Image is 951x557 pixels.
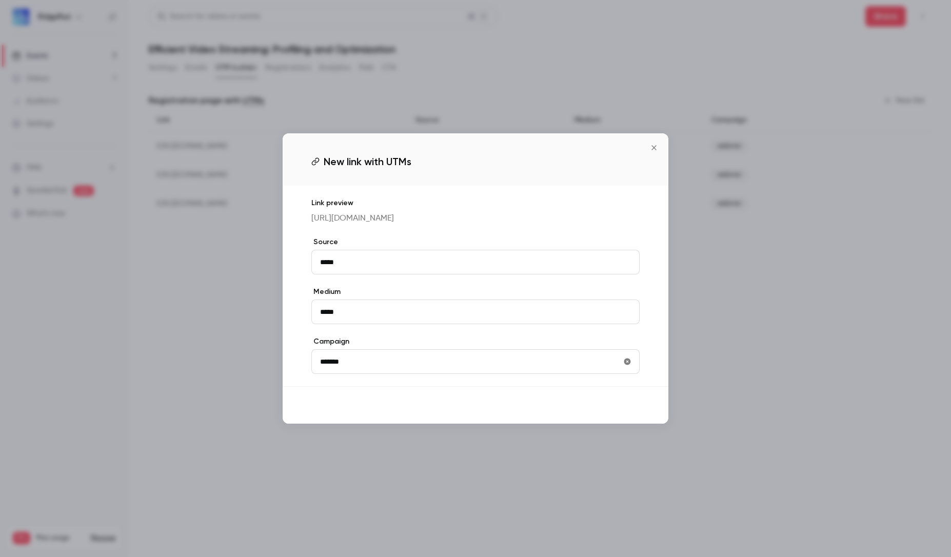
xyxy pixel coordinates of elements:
p: Link preview [311,198,640,208]
button: Close [644,137,664,158]
button: utmCampaign [619,353,636,370]
p: [URL][DOMAIN_NAME] [311,212,640,225]
label: Campaign [311,336,640,347]
span: New link with UTMs [324,154,411,169]
label: Medium [311,287,640,297]
button: Save [603,395,640,415]
label: Source [311,237,640,247]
